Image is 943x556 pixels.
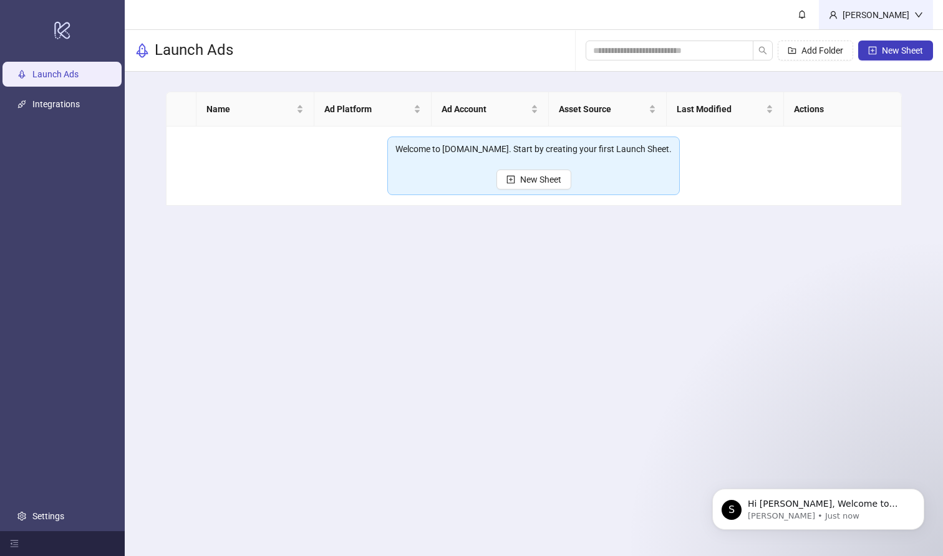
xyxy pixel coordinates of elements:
[442,102,528,116] span: Ad Account
[506,175,515,184] span: plus-square
[882,46,923,55] span: New Sheet
[801,46,843,55] span: Add Folder
[395,142,672,156] div: Welcome to [DOMAIN_NAME]. Start by creating your first Launch Sheet.
[206,102,293,116] span: Name
[549,92,666,127] th: Asset Source
[758,46,767,55] span: search
[496,170,571,189] button: New Sheet
[135,43,150,58] span: rocket
[829,11,838,19] span: user
[798,10,806,19] span: bell
[838,8,914,22] div: [PERSON_NAME]
[196,92,314,127] th: Name
[324,102,411,116] span: Ad Platform
[10,539,19,548] span: menu-fold
[314,92,432,127] th: Ad Platform
[784,92,901,127] th: Actions
[520,175,561,185] span: New Sheet
[432,92,549,127] th: Ad Account
[677,102,763,116] span: Last Modified
[868,46,877,55] span: plus-square
[788,46,796,55] span: folder-add
[32,511,64,521] a: Settings
[778,41,853,60] button: Add Folder
[559,102,646,116] span: Asset Source
[32,69,79,79] a: Launch Ads
[32,99,80,109] a: Integrations
[155,41,233,60] h3: Launch Ads
[858,41,933,60] button: New Sheet
[667,92,784,127] th: Last Modified
[914,11,923,19] span: down
[694,463,943,550] iframe: Intercom notifications message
